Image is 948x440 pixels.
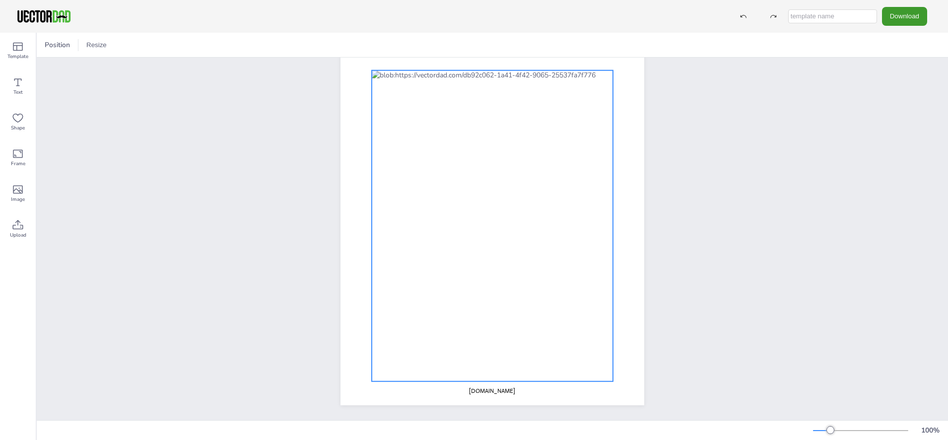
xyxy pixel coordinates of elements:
button: Resize [82,37,111,53]
span: Shape [11,124,25,132]
span: Template [7,53,28,61]
span: Position [43,40,72,50]
span: WEEKLY MEAL PLANNER [386,37,599,58]
button: Download [882,7,927,25]
span: [DOMAIN_NAME] [469,387,515,395]
span: Image [11,195,25,203]
span: Frame [11,160,25,168]
input: template name [788,9,877,23]
div: 100 % [918,426,942,435]
span: Upload [10,231,26,239]
img: VectorDad-1.png [16,9,72,24]
span: Text [13,88,23,96]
